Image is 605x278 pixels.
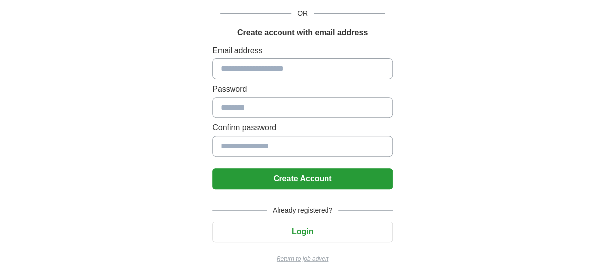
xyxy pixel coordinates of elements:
[267,205,338,216] span: Already registered?
[212,254,393,263] a: Return to job advert
[212,222,393,242] button: Login
[237,27,368,39] h1: Create account with email address
[291,8,314,19] span: OR
[212,227,393,236] a: Login
[212,83,393,95] label: Password
[212,122,393,134] label: Confirm password
[212,168,393,189] button: Create Account
[212,45,393,56] label: Email address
